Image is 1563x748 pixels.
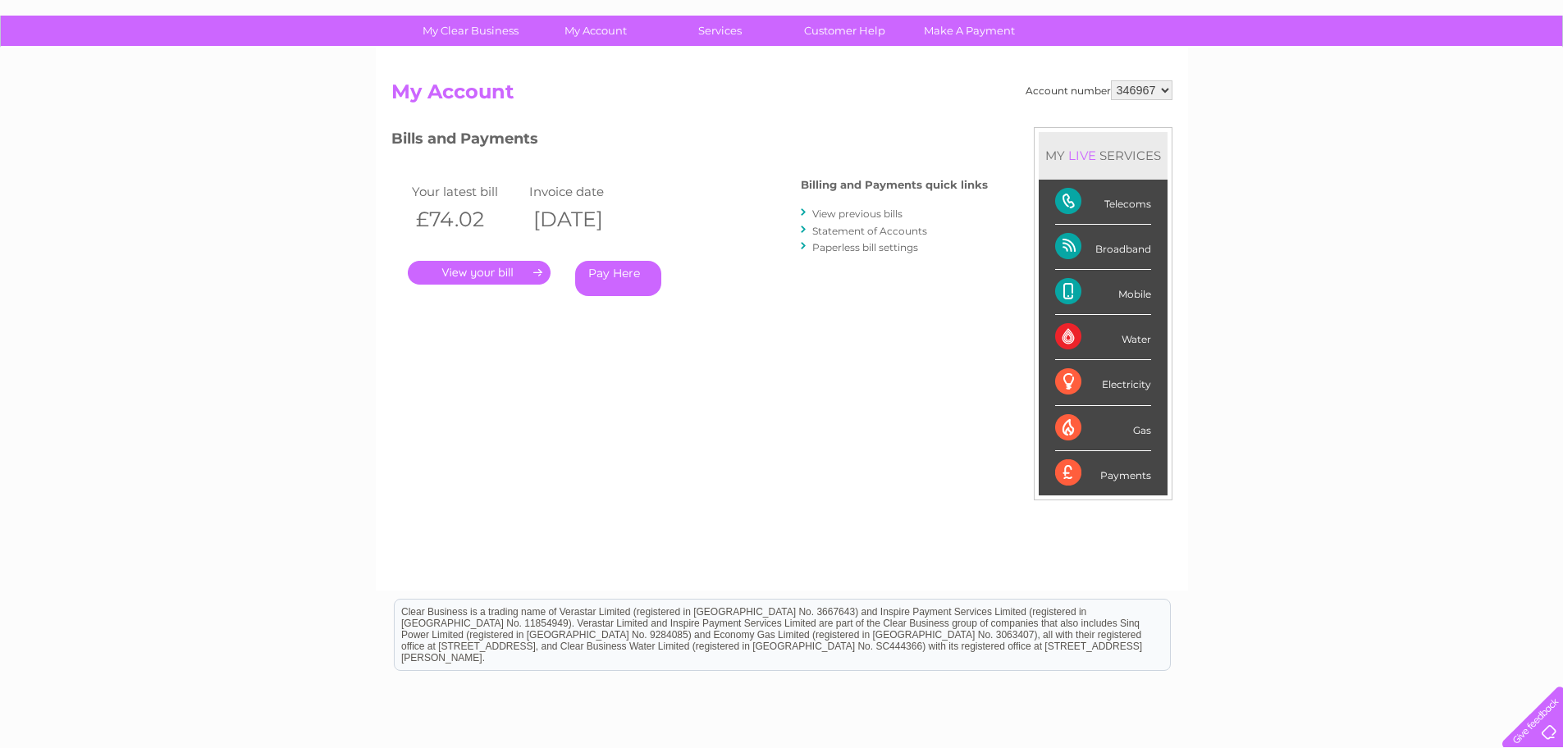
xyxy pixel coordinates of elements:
a: Make A Payment [902,16,1037,46]
a: Services [652,16,788,46]
a: View previous bills [812,208,903,220]
a: Log out [1509,70,1547,82]
img: logo.png [55,43,139,93]
a: Statement of Accounts [812,225,927,237]
h2: My Account [391,80,1172,112]
a: Paperless bill settings [812,241,918,253]
div: MY SERVICES [1039,132,1168,179]
div: Payments [1055,451,1151,495]
a: 0333 014 3131 [1254,8,1367,29]
div: Electricity [1055,360,1151,405]
a: Telecoms [1361,70,1410,82]
a: Water [1274,70,1305,82]
a: My Clear Business [403,16,538,46]
div: Telecoms [1055,180,1151,225]
a: Blog [1420,70,1444,82]
h3: Bills and Payments [391,127,988,156]
div: Clear Business is a trading name of Verastar Limited (registered in [GEOGRAPHIC_DATA] No. 3667643... [395,9,1170,80]
div: Gas [1055,406,1151,451]
h4: Billing and Payments quick links [801,179,988,191]
a: . [408,261,551,285]
div: Account number [1026,80,1172,100]
td: Your latest bill [408,180,526,203]
div: Mobile [1055,270,1151,315]
a: Customer Help [777,16,912,46]
a: Contact [1454,70,1494,82]
a: Pay Here [575,261,661,296]
div: Water [1055,315,1151,360]
th: [DATE] [525,203,643,236]
td: Invoice date [525,180,643,203]
a: Energy [1315,70,1351,82]
div: Broadband [1055,225,1151,270]
div: LIVE [1065,148,1099,163]
a: My Account [528,16,663,46]
th: £74.02 [408,203,526,236]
